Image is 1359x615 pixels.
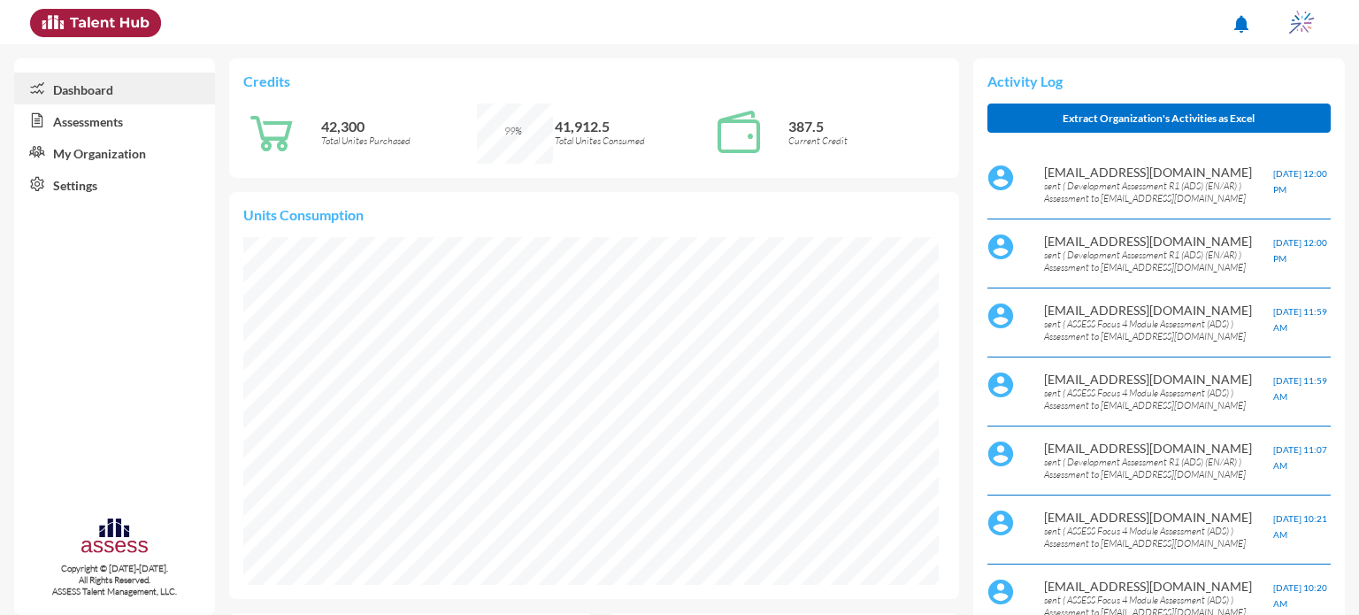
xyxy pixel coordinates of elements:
p: sent ( ASSESS Focus 4 Module Assessment (ADS) ) Assessment to [EMAIL_ADDRESS][DOMAIN_NAME] [1044,387,1273,411]
p: Units Consumption [243,206,945,223]
span: [DATE] 12:00 PM [1273,237,1327,264]
p: sent ( Development Assessment R1 (ADS) (EN/AR) ) Assessment to [EMAIL_ADDRESS][DOMAIN_NAME] [1044,249,1273,273]
a: Settings [14,168,215,200]
p: Current Credit [788,135,944,147]
a: My Organization [14,136,215,168]
p: sent ( Development Assessment R1 (ADS) (EN/AR) ) Assessment to [EMAIL_ADDRESS][DOMAIN_NAME] [1044,180,1273,204]
p: 42,300 [321,118,477,135]
p: Credits [243,73,945,89]
span: [DATE] 11:59 AM [1273,306,1327,333]
p: [EMAIL_ADDRESS][DOMAIN_NAME] [1044,510,1273,525]
p: sent ( ASSESS Focus 4 Module Assessment (ADS) ) Assessment to [EMAIL_ADDRESS][DOMAIN_NAME] [1044,318,1273,342]
p: [EMAIL_ADDRESS][DOMAIN_NAME] [1044,303,1273,318]
p: sent ( Development Assessment R1 (ADS) (EN/AR) ) Assessment to [EMAIL_ADDRESS][DOMAIN_NAME] [1044,456,1273,480]
img: default%20profile%20image.svg [987,372,1014,398]
span: 99% [504,125,522,137]
p: Total Unites Purchased [321,135,477,147]
span: [DATE] 11:59 AM [1273,375,1327,402]
a: Dashboard [14,73,215,104]
p: [EMAIL_ADDRESS][DOMAIN_NAME] [1044,441,1273,456]
p: Activity Log [987,73,1331,89]
span: [DATE] 11:07 AM [1273,444,1327,471]
button: Extract Organization's Activities as Excel [987,104,1331,133]
p: [EMAIL_ADDRESS][DOMAIN_NAME] [1044,165,1273,180]
img: default%20profile%20image.svg [987,303,1014,329]
img: default%20profile%20image.svg [987,165,1014,191]
img: default%20profile%20image.svg [987,579,1014,605]
span: [DATE] 10:20 AM [1273,582,1327,609]
p: [EMAIL_ADDRESS][DOMAIN_NAME] [1044,579,1273,594]
p: 41,912.5 [555,118,710,135]
img: default%20profile%20image.svg [987,510,1014,536]
p: Copyright © [DATE]-[DATE]. All Rights Reserved. ASSESS Talent Management, LLC. [14,563,215,597]
mat-icon: notifications [1231,13,1252,35]
a: Assessments [14,104,215,136]
p: Total Unites Consumed [555,135,710,147]
p: [EMAIL_ADDRESS][DOMAIN_NAME] [1044,372,1273,387]
p: 387.5 [788,118,944,135]
p: sent ( ASSESS Focus 4 Module Assessment (ADS) ) Assessment to [EMAIL_ADDRESS][DOMAIN_NAME] [1044,525,1273,550]
span: [DATE] 10:21 AM [1273,513,1327,540]
img: assesscompany-logo.png [80,516,150,559]
img: default%20profile%20image.svg [987,234,1014,260]
span: [DATE] 12:00 PM [1273,168,1327,195]
p: [EMAIL_ADDRESS][DOMAIN_NAME] [1044,234,1273,249]
img: default%20profile%20image.svg [987,441,1014,467]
